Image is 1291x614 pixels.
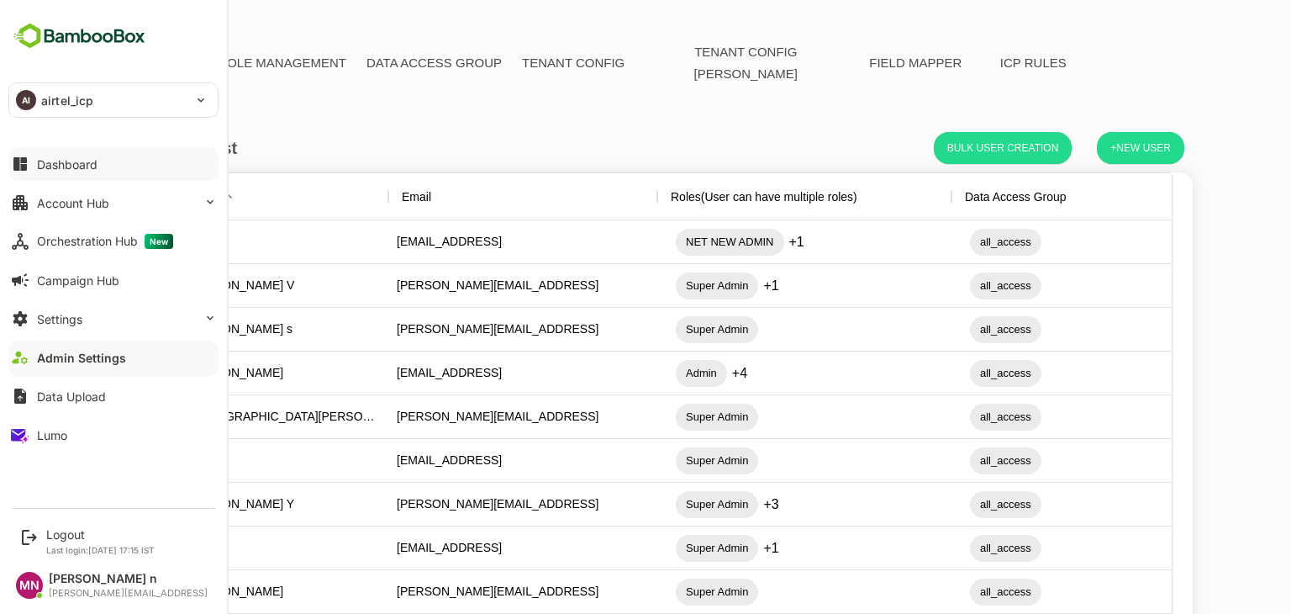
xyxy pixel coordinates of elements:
h6: User List [107,135,178,161]
span: all_access [911,320,983,339]
div: Ankur S [119,527,329,570]
div: [PERSON_NAME] [119,352,329,395]
div: [EMAIL_ADDRESS] [329,352,598,395]
span: all_access [911,276,983,295]
span: Super Admin [617,276,699,295]
button: Bulk User Creation [875,132,1013,164]
button: Campaign Hub [8,263,219,297]
div: Data Access Group [906,173,1008,220]
div: [EMAIL_ADDRESS] [329,439,598,483]
span: Field Mapper [808,52,905,74]
button: +New User [1038,132,1125,164]
div: Lumo [37,428,67,442]
button: Dashboard [8,147,219,181]
div: Admin Settings [37,351,126,365]
span: +3 [704,495,719,514]
div: anjali m [119,439,329,483]
span: Tenant Config [463,52,566,74]
span: NET NEW ADMIN [617,232,725,251]
span: Admin [617,363,668,383]
span: Super Admin [617,538,699,558]
div: [DEMOGRAPHIC_DATA][PERSON_NAME][DEMOGRAPHIC_DATA] [119,395,329,439]
div: [PERSON_NAME][EMAIL_ADDRESS] [329,395,598,439]
span: +1 [704,538,719,558]
div: [PERSON_NAME][EMAIL_ADDRESS] [329,308,598,352]
span: all_access [911,582,983,601]
span: ICP Rules [925,52,1023,74]
span: all_access [911,363,983,383]
button: Data Upload [8,379,219,413]
div: [PERSON_NAME][EMAIL_ADDRESS] [329,264,598,308]
div: [PERSON_NAME][EMAIL_ADDRESS] [329,483,598,527]
img: BambooboxFullLogoMark.5f36c76dfaba33ec1ec1367b70bb1252.svg [8,20,150,52]
span: +1 [704,276,719,295]
div: [PERSON_NAME] V [119,264,329,308]
span: Tenant Config [PERSON_NAME] [586,41,788,85]
span: +1 [730,232,746,251]
button: Sort [158,188,178,208]
span: Data Access Group [308,52,443,74]
div: [PERSON_NAME] [119,570,329,614]
span: Role Management [159,52,287,74]
span: Super Admin [617,320,699,339]
button: Sort [372,188,393,208]
div: [PERSON_NAME][EMAIL_ADDRESS] [329,570,598,614]
span: all_access [911,451,983,470]
div: Email [343,173,372,220]
span: all_access [911,538,983,558]
p: airtel_icp [41,92,93,109]
div: AIairtel_icp [9,83,218,117]
span: Super Admin [617,495,699,514]
button: Admin Settings [8,341,219,374]
div: MN [16,572,43,599]
div: [EMAIL_ADDRESS] [329,220,598,264]
div: Campaign Hub [37,273,119,288]
span: all_access [911,407,983,426]
span: all_access [911,495,983,514]
div: AI [16,90,36,110]
div: Account Hub [37,196,109,210]
span: +4 [673,363,688,383]
div: [EMAIL_ADDRESS] [329,527,598,570]
p: Last login: [DATE] 17:15 IST [46,545,155,555]
div: Settings [37,312,82,326]
span: User Management [10,52,139,74]
div: User [133,173,158,220]
div: [PERSON_NAME] n [49,572,208,586]
button: Account Hub [8,186,219,220]
div: Ajith S [119,220,329,264]
span: Super Admin [617,451,699,470]
div: [PERSON_NAME] s [119,308,329,352]
div: Orchestration Hub [37,234,173,249]
div: Data Upload [37,389,106,404]
div: [PERSON_NAME][EMAIL_ADDRESS] [49,588,208,599]
div: [PERSON_NAME] Y [119,483,329,527]
div: Logout [46,527,155,542]
button: Orchestration HubNew [8,225,219,258]
div: Dashboard [37,157,97,172]
span: New [145,234,173,249]
button: Lumo [8,418,219,452]
span: Super Admin [617,407,699,426]
button: Settings [8,302,219,336]
div: Roles(User can have multiple roles) [612,173,798,220]
span: all_access [911,232,983,251]
span: Super Admin [617,582,699,601]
